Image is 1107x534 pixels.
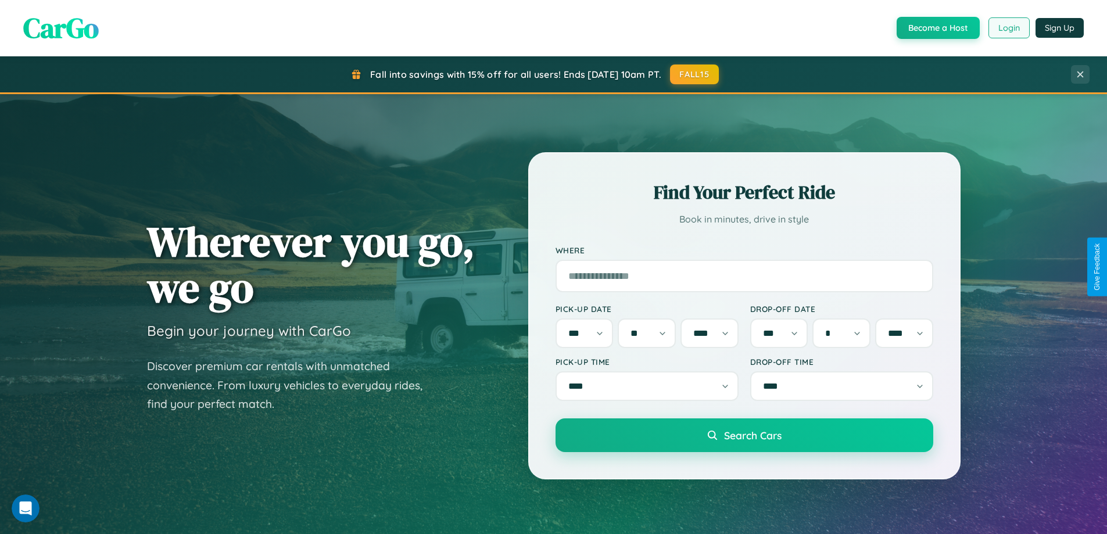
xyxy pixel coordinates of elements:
iframe: Intercom live chat [12,494,40,522]
label: Pick-up Date [556,304,739,314]
button: Sign Up [1036,18,1084,38]
button: Login [988,17,1030,38]
label: Where [556,245,933,255]
span: Fall into savings with 15% off for all users! Ends [DATE] 10am PT. [370,69,661,80]
button: Search Cars [556,418,933,452]
div: Give Feedback [1093,243,1101,291]
span: CarGo [23,9,99,47]
label: Pick-up Time [556,357,739,367]
button: Become a Host [897,17,980,39]
label: Drop-off Date [750,304,933,314]
span: Search Cars [724,429,782,442]
label: Drop-off Time [750,357,933,367]
h2: Find Your Perfect Ride [556,180,933,205]
p: Book in minutes, drive in style [556,211,933,228]
button: FALL15 [670,64,719,84]
h3: Begin your journey with CarGo [147,322,351,339]
h1: Wherever you go, we go [147,218,475,310]
p: Discover premium car rentals with unmatched convenience. From luxury vehicles to everyday rides, ... [147,357,438,414]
